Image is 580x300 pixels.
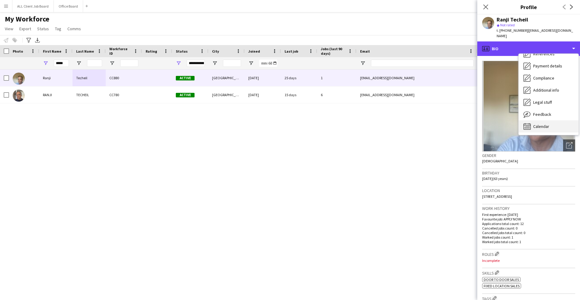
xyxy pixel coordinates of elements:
div: Legal stuff [519,96,578,108]
span: [DATE] (63 years) [482,176,508,181]
button: Open Filter Menu [176,60,181,66]
span: Legal stuff [533,99,552,105]
button: Open Filter Menu [360,60,366,66]
p: Worked jobs total count: 1 [482,240,575,244]
div: [EMAIL_ADDRESS][DOMAIN_NAME] [356,70,477,86]
div: References [519,48,578,60]
div: Techeil [72,70,106,86]
h3: Profile [477,3,580,11]
p: Worked jobs count: 1 [482,235,575,240]
span: Active [176,93,195,97]
span: Tag [55,26,61,31]
button: Office Board [54,0,83,12]
span: Comms [67,26,81,31]
h3: Skills [482,269,575,276]
button: Open Filter Menu [76,60,82,66]
input: First Name Filter Input [54,60,69,67]
input: Email Filter Input [371,60,474,67]
p: First experience: [DATE] [482,212,575,217]
img: RANJI TECHEIL [13,90,25,102]
span: Status [176,49,188,54]
div: Compliance [519,72,578,84]
button: Open Filter Menu [248,60,254,66]
span: | [EMAIL_ADDRESS][DOMAIN_NAME] [497,28,573,38]
div: 15 days [281,86,317,103]
span: View [5,26,13,31]
div: [GEOGRAPHIC_DATA] 9 [208,86,245,103]
span: Rating [146,49,157,54]
span: Photo [13,49,23,54]
div: Additional info [519,84,578,96]
h3: Birthday [482,170,575,176]
span: Workforce ID [109,47,131,56]
button: Open Filter Menu [109,60,115,66]
span: Email [360,49,370,54]
h3: Work history [482,206,575,211]
button: ALL Client Job Board [12,0,54,12]
a: Export [17,25,34,33]
span: Active [176,76,195,80]
a: Status [35,25,51,33]
button: Open Filter Menu [43,60,48,66]
div: Open photos pop-in [563,139,575,152]
div: TECHEIL [72,86,106,103]
p: Applications total count: 12 [482,221,575,226]
app-action-btn: Export XLSX [34,37,41,44]
span: Fixed location sales [484,284,520,288]
div: 25 days [281,70,317,86]
span: City [212,49,219,54]
h3: Gender [482,153,575,158]
span: References [533,51,555,57]
div: [GEOGRAPHIC_DATA] [208,70,245,86]
a: Tag [53,25,64,33]
div: 1 [317,70,356,86]
span: [STREET_ADDRESS] [482,194,512,199]
div: [DATE] [245,86,281,103]
p: Incomplete [482,258,575,263]
img: Ranji Techeil [13,73,25,85]
div: Ranji Techeil [497,17,528,22]
div: Ranji [39,70,72,86]
span: Status [37,26,49,31]
h3: Location [482,188,575,193]
div: [EMAIL_ADDRESS][DOMAIN_NAME] [356,86,477,103]
h3: Roles [482,251,575,257]
input: Workforce ID Filter Input [120,60,138,67]
div: Feedback [519,108,578,120]
span: Export [19,26,31,31]
button: Open Filter Menu [212,60,217,66]
input: City Filter Input [223,60,241,67]
div: Calendar [519,120,578,132]
span: My Workforce [5,15,49,24]
img: Crew avatar or photo [482,61,575,152]
div: CC780 [106,86,142,103]
div: [DATE] [245,70,281,86]
a: Comms [65,25,83,33]
span: Joined [248,49,260,54]
p: Cancelled jobs total count: 0 [482,230,575,235]
input: Joined Filter Input [259,60,277,67]
div: RANJI [39,86,72,103]
span: Additional info [533,87,559,93]
div: CC880 [106,70,142,86]
span: Last Name [76,49,94,54]
span: Door to door sales [484,277,519,282]
span: Not rated [500,23,515,27]
div: 6 [317,86,356,103]
div: Bio [477,41,580,56]
app-action-btn: Advanced filters [25,37,32,44]
span: Calendar [533,124,549,129]
span: Payment details [533,63,562,69]
span: Feedback [533,112,551,117]
span: Compliance [533,75,554,81]
span: First Name [43,49,61,54]
p: Cancelled jobs count: 0 [482,226,575,230]
a: View [2,25,16,33]
span: [DEMOGRAPHIC_DATA] [482,159,518,163]
span: Jobs (last 90 days) [321,47,346,56]
span: t. [PHONE_NUMBER] [497,28,528,33]
span: Last job [285,49,298,54]
p: Favourite job: APPLY NOW [482,217,575,221]
input: Last Name Filter Input [87,60,102,67]
div: Payment details [519,60,578,72]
